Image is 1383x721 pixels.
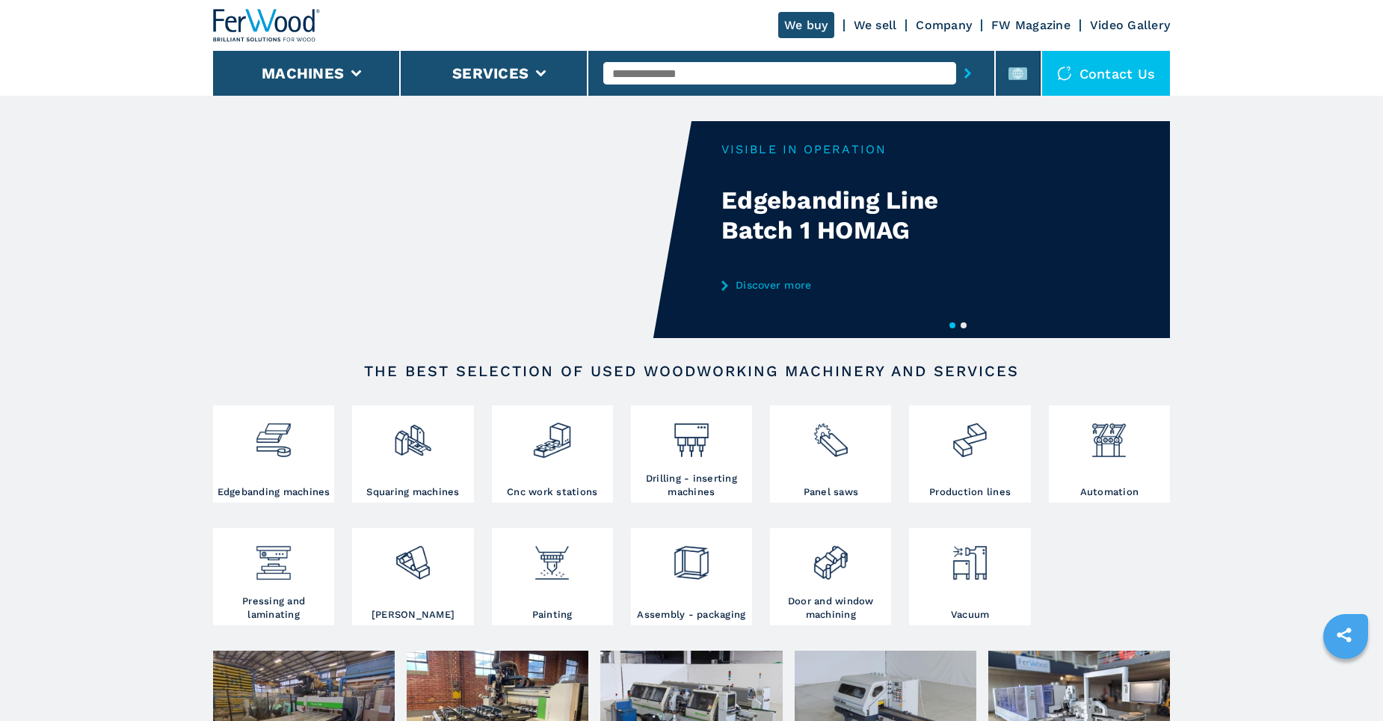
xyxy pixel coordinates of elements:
h3: Vacuum [951,608,990,622]
a: Edgebanding machines [213,405,334,503]
h3: Pressing and laminating [217,595,330,622]
a: Video Gallery [1090,18,1170,32]
a: We buy [778,12,834,38]
img: Contact us [1057,66,1072,81]
a: Squaring machines [352,405,473,503]
h3: Production lines [929,485,1011,499]
a: Production lines [909,405,1030,503]
h3: Assembly - packaging [637,608,745,622]
img: verniciatura_1.png [532,532,572,583]
a: Door and window machining [770,528,891,625]
a: We sell [854,18,897,32]
img: aspirazione_1.png [950,532,990,583]
h2: The best selection of used woodworking machinery and services [261,362,1122,380]
img: levigatrici_2.png [393,532,433,583]
a: [PERSON_NAME] [352,528,473,625]
button: Services [452,64,529,82]
h3: Panel saws [804,485,859,499]
button: Machines [262,64,344,82]
a: Painting [492,528,613,625]
img: bordatrici_1.png [253,409,293,460]
h3: Drilling - inserting machines [635,472,748,499]
a: Cnc work stations [492,405,613,503]
img: linee_di_produzione_2.png [950,409,990,460]
h3: Cnc work stations [507,485,597,499]
button: 2 [961,322,967,328]
h3: Automation [1080,485,1139,499]
a: Panel saws [770,405,891,503]
img: pressa-strettoia.png [253,532,293,583]
a: Assembly - packaging [631,528,752,625]
a: Pressing and laminating [213,528,334,625]
button: submit-button [956,56,979,90]
img: foratrici_inseritrici_2.png [671,409,711,460]
button: 1 [949,322,955,328]
a: Drilling - inserting machines [631,405,752,503]
img: centro_di_lavoro_cnc_2.png [532,409,572,460]
img: sezionatrici_2.png [811,409,851,460]
img: lavorazione_porte_finestre_2.png [811,532,851,583]
img: Ferwood [213,9,321,42]
a: Vacuum [909,528,1030,625]
a: Discover more [721,279,1014,291]
a: FW Magazine [991,18,1071,32]
h3: [PERSON_NAME] [372,608,455,622]
a: sharethis [1325,616,1363,654]
a: Automation [1049,405,1170,503]
div: Contact us [1042,51,1171,96]
h3: Painting [532,608,573,622]
h3: Squaring machines [366,485,459,499]
img: automazione.png [1089,409,1129,460]
h3: Door and window machining [774,595,887,622]
img: squadratrici_2.png [393,409,433,460]
h3: Edgebanding machines [218,485,330,499]
video: Your browser does not support the video tag. [213,121,691,338]
img: montaggio_imballaggio_2.png [671,532,711,583]
iframe: Chat [1319,654,1372,710]
a: Company [916,18,972,32]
